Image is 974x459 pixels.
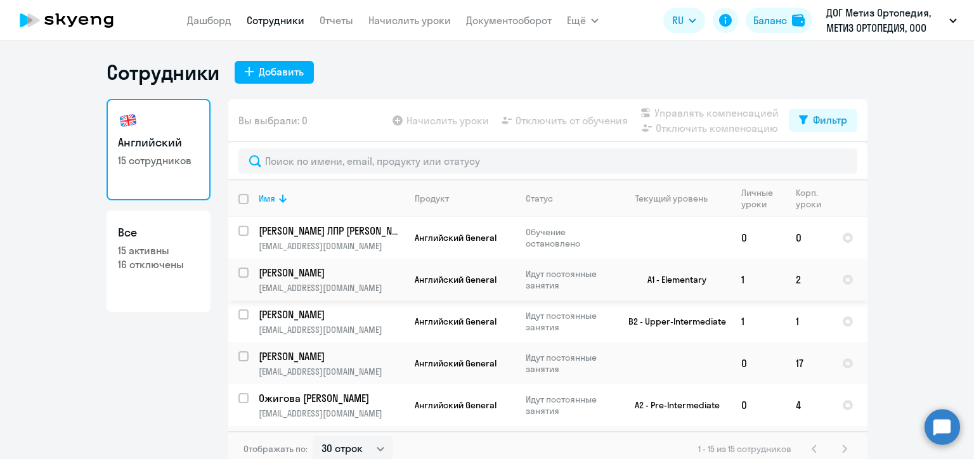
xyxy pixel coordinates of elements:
[741,187,777,210] div: Личные уроки
[526,310,613,333] p: Идут постоянные занятия
[259,266,404,280] a: [PERSON_NAME]
[526,226,613,249] p: Обучение остановлено
[786,384,832,426] td: 4
[786,259,832,301] td: 2
[813,112,847,127] div: Фильтр
[259,224,402,238] p: [PERSON_NAME] ЛПР [PERSON_NAME]
[259,282,404,294] p: [EMAIL_ADDRESS][DOMAIN_NAME]
[796,187,823,210] div: Корп. уроки
[746,8,812,33] button: Балансbalance
[741,187,785,210] div: Личные уроки
[731,301,786,342] td: 1
[259,64,304,79] div: Добавить
[415,316,497,327] span: Английский General
[247,14,304,27] a: Сотрудники
[635,193,708,204] div: Текущий уровень
[415,274,497,285] span: Английский General
[259,307,404,321] a: [PERSON_NAME]
[238,148,857,174] input: Поиск по имени, email, продукту или статусу
[118,224,199,241] h3: Все
[118,243,199,257] p: 15 активны
[415,193,449,204] div: Продукт
[526,352,613,375] p: Идут постоянные занятия
[415,232,497,243] span: Английский General
[118,134,199,151] h3: Английский
[786,342,832,384] td: 17
[259,224,404,238] a: [PERSON_NAME] ЛПР [PERSON_NAME]
[259,266,402,280] p: [PERSON_NAME]
[613,384,731,426] td: A2 - Pre-Intermediate
[698,443,791,455] span: 1 - 15 из 15 сотрудников
[259,391,404,405] a: Ожигова [PERSON_NAME]
[118,257,199,271] p: 16 отключены
[567,13,586,28] span: Ещё
[623,193,730,204] div: Текущий уровень
[789,109,857,132] button: Фильтр
[415,399,497,411] span: Английский General
[792,14,805,27] img: balance
[259,193,404,204] div: Имя
[187,14,231,27] a: Дашборд
[526,193,613,204] div: Статус
[786,217,832,259] td: 0
[235,61,314,84] button: Добавить
[820,5,963,36] button: ДОГ Метиз Ортопедия, МЕТИЗ ОРТОПЕДИЯ, ООО
[731,384,786,426] td: 0
[613,301,731,342] td: B2 - Upper-Intermediate
[259,193,275,204] div: Имя
[259,349,404,363] a: [PERSON_NAME]
[118,110,138,131] img: english
[672,13,684,28] span: RU
[731,259,786,301] td: 1
[526,268,613,291] p: Идут постоянные занятия
[731,217,786,259] td: 0
[259,349,402,363] p: [PERSON_NAME]
[259,240,404,252] p: [EMAIL_ADDRESS][DOMAIN_NAME]
[466,14,552,27] a: Документооборот
[526,394,613,417] p: Идут постоянные занятия
[786,301,832,342] td: 1
[107,99,211,200] a: Английский15 сотрудников
[753,13,787,28] div: Баланс
[731,342,786,384] td: 0
[613,259,731,301] td: A1 - Elementary
[826,5,944,36] p: ДОГ Метиз Ортопедия, МЕТИЗ ОРТОПЕДИЯ, ООО
[259,391,402,405] p: Ожигова [PERSON_NAME]
[415,193,515,204] div: Продукт
[796,187,831,210] div: Корп. уроки
[238,113,308,128] span: Вы выбрали: 0
[567,8,599,33] button: Ещё
[243,443,308,455] span: Отображать по:
[259,366,404,377] p: [EMAIL_ADDRESS][DOMAIN_NAME]
[259,324,404,335] p: [EMAIL_ADDRESS][DOMAIN_NAME]
[320,14,353,27] a: Отчеты
[107,60,219,85] h1: Сотрудники
[118,153,199,167] p: 15 сотрудников
[259,307,402,321] p: [PERSON_NAME]
[259,408,404,419] p: [EMAIL_ADDRESS][DOMAIN_NAME]
[368,14,451,27] a: Начислить уроки
[107,210,211,312] a: Все15 активны16 отключены
[526,193,553,204] div: Статус
[663,8,705,33] button: RU
[415,358,497,369] span: Английский General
